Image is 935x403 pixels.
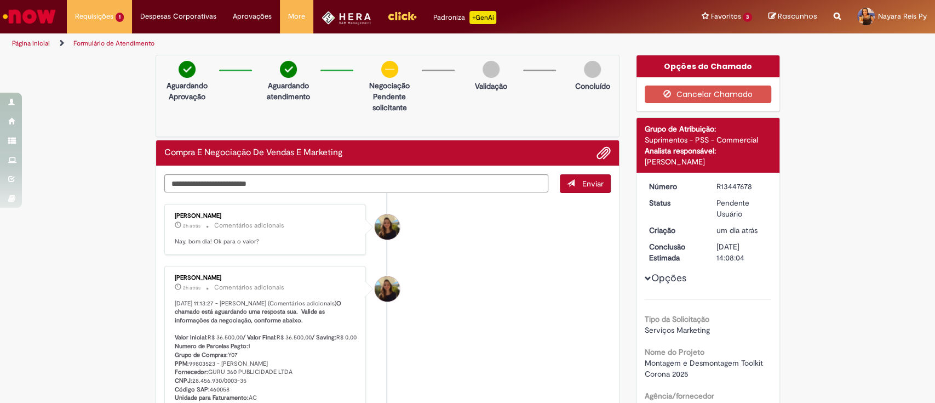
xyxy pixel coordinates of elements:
span: More [288,11,305,22]
p: Aguardando Aprovação [160,80,214,102]
div: [PERSON_NAME] [175,275,357,281]
b: / Saving: [312,333,336,342]
span: Favoritos [710,11,741,22]
a: Formulário de Atendimento [73,39,154,48]
span: Serviços Marketing [645,325,710,335]
img: img-circle-grey.png [584,61,601,78]
span: Nayara Reis Py [878,12,927,21]
span: um dia atrás [716,225,758,235]
a: Página inicial [12,39,50,48]
time: 27/08/2025 11:13:51 [183,223,200,229]
dt: Conclusão Estimada [641,241,708,263]
b: Tipo da Solicitação [645,314,709,324]
div: Analista responsável: [645,145,771,156]
span: Enviar [582,179,604,189]
img: check-circle-green.png [179,61,196,78]
small: Comentários adicionais [214,221,284,230]
p: Pendente solicitante [363,91,416,113]
div: Grupo de Atribuição: [645,123,771,134]
div: 26/08/2025 11:07:56 [716,225,767,236]
p: Negociação [363,80,416,91]
small: Comentários adicionais [214,283,284,292]
p: Aguardando atendimento [262,80,315,102]
span: 2h atrás [183,285,200,291]
ul: Trilhas de página [8,33,615,54]
img: ServiceNow [1,5,58,27]
p: Concluído [575,81,610,92]
span: 3 [743,13,752,22]
dt: Número [641,181,708,192]
h2: Compra E Negociação De Vendas E Marketing Histórico de tíquete [164,148,343,158]
div: [PERSON_NAME] [175,213,357,219]
span: 2h atrás [183,223,200,229]
b: Numero de Parcelas Pagto: [175,342,248,350]
div: R13447678 [716,181,767,192]
a: Rascunhos [768,12,817,22]
time: 27/08/2025 11:13:27 [183,285,200,291]
span: Aprovações [233,11,272,22]
span: 1 [116,13,124,22]
p: Validação [475,81,507,92]
span: Montagem e Desmontagem Toolkit Corona 2025 [645,358,765,379]
div: [DATE] 14:08:04 [716,241,767,263]
img: HeraLogo.png [322,11,371,25]
b: PPM: [175,360,189,368]
button: Cancelar Chamado [645,86,771,103]
b: CNPJ: [175,377,192,385]
img: check-circle-green.png [280,61,297,78]
time: 26/08/2025 11:07:56 [716,225,758,235]
div: Lara Moccio Breim Solera [375,276,400,302]
div: Lara Moccio Breim Solera [375,214,400,240]
div: Pendente Usuário [716,197,767,219]
p: Nay, bom dia! Ok para o valor? [175,237,357,246]
button: Adicionar anexos [596,146,611,160]
div: Padroniza [433,11,496,24]
b: O chamado está aguardando uma resposta sua. Valide as informações da negociação, conforme abaixo.... [175,299,343,342]
b: Agência/fornecedor [645,391,714,401]
span: Despesas Corporativas [140,11,216,22]
div: Opções do Chamado [636,55,779,77]
div: [PERSON_NAME] [645,156,771,167]
p: +GenAi [469,11,496,24]
div: Suprimentos - PSS - Commercial [645,134,771,145]
button: Enviar [560,174,611,193]
dt: Criação [641,225,708,236]
dt: Status [641,197,708,208]
span: Rascunhos [778,11,817,21]
textarea: Digite sua mensagem aqui... [164,174,549,193]
b: Grupo de Compras: [175,351,228,359]
b: Código SAP: [175,385,210,394]
b: Nome do Projeto [645,347,704,357]
img: circle-minus.png [381,61,398,78]
span: Requisições [75,11,113,22]
b: / Valor Final: [243,333,277,342]
b: Fornecedor: [175,368,208,376]
img: click_logo_yellow_360x200.png [387,8,417,24]
b: Unidade para Faturamento: [175,394,249,402]
img: img-circle-grey.png [483,61,500,78]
